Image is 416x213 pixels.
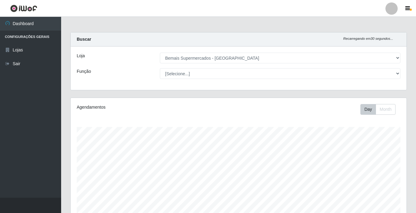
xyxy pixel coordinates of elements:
[77,37,91,42] strong: Buscar
[10,5,37,12] img: CoreUI Logo
[360,104,396,115] div: First group
[77,104,206,110] div: Agendamentos
[343,37,393,40] i: Recarregando em 30 segundos...
[360,104,400,115] div: Toolbar with button groups
[77,68,91,75] label: Função
[360,104,376,115] button: Day
[77,53,85,59] label: Loja
[376,104,396,115] button: Month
